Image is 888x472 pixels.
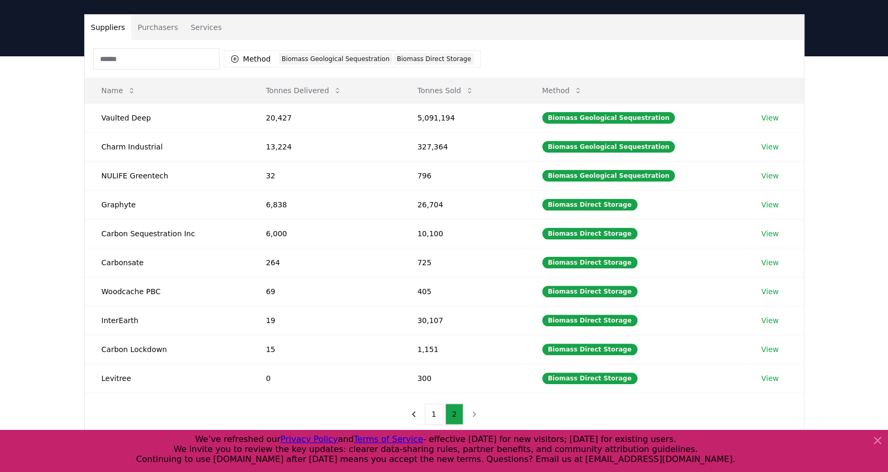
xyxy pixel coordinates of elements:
td: 327,364 [401,132,525,161]
td: Graphyte [85,190,250,219]
div: Biomass Direct Storage [394,53,474,65]
a: View [761,315,779,326]
div: Biomass Direct Storage [542,228,637,239]
a: View [761,257,779,268]
button: Name [93,80,144,101]
a: View [761,113,779,123]
button: Method [534,80,591,101]
td: 725 [401,248,525,277]
div: Biomass Geological Sequestration [542,141,675,153]
td: 19 [249,306,401,335]
td: Charm Industrial [85,132,250,161]
td: 26,704 [401,190,525,219]
td: 15 [249,335,401,364]
a: View [761,170,779,181]
a: View [761,286,779,297]
div: Biomass Direct Storage [542,373,637,384]
button: Suppliers [85,15,132,40]
button: Tonnes Sold [409,80,482,101]
td: Levitree [85,364,250,393]
div: Biomass Direct Storage [542,315,637,326]
a: View [761,142,779,152]
td: Vaulted Deep [85,103,250,132]
td: 5,091,194 [401,103,525,132]
button: Tonnes Delivered [257,80,350,101]
td: InterEarth [85,306,250,335]
a: View [761,344,779,355]
td: 20,427 [249,103,401,132]
td: 405 [401,277,525,306]
div: Biomass Geological Sequestration [279,53,392,65]
td: 10,100 [401,219,525,248]
a: View [761,373,779,384]
td: 30,107 [401,306,525,335]
td: Woodcache PBC [85,277,250,306]
td: 0 [249,364,401,393]
div: Biomass Direct Storage [542,344,637,355]
td: 6,000 [249,219,401,248]
button: 2 [445,404,464,425]
td: 264 [249,248,401,277]
td: 796 [401,161,525,190]
td: 32 [249,161,401,190]
a: View [761,228,779,239]
div: Biomass Geological Sequestration [542,112,675,124]
td: 13,224 [249,132,401,161]
td: 69 [249,277,401,306]
button: Purchasers [131,15,184,40]
button: previous page [405,404,423,425]
div: Biomass Geological Sequestration [542,170,675,182]
div: Biomass Direct Storage [542,286,637,297]
button: Services [184,15,228,40]
a: View [761,199,779,210]
div: Biomass Direct Storage [542,257,637,268]
button: 1 [425,404,443,425]
td: 300 [401,364,525,393]
td: 1,151 [401,335,525,364]
td: 6,838 [249,190,401,219]
div: Biomass Direct Storage [542,199,637,210]
td: Carbonsate [85,248,250,277]
td: Carbon Sequestration Inc [85,219,250,248]
td: NULIFE Greentech [85,161,250,190]
button: MethodBiomass Geological SequestrationBiomass Direct Storage [224,51,481,67]
td: Carbon Lockdown [85,335,250,364]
